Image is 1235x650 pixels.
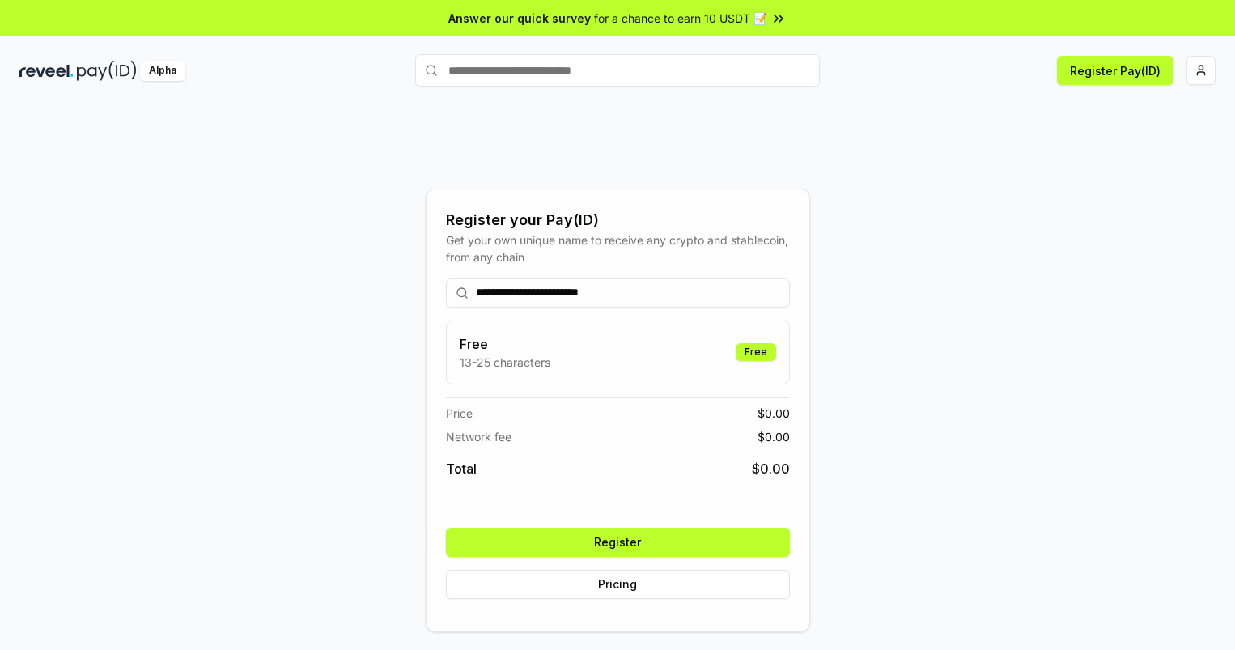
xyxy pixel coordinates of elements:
[448,10,591,27] span: Answer our quick survey
[446,459,477,478] span: Total
[1057,56,1173,85] button: Register Pay(ID)
[460,334,550,354] h3: Free
[446,428,511,445] span: Network fee
[736,343,776,361] div: Free
[446,209,790,232] div: Register your Pay(ID)
[594,10,767,27] span: for a chance to earn 10 USDT 📝
[446,232,790,266] div: Get your own unique name to receive any crypto and stablecoin, from any chain
[19,61,74,81] img: reveel_dark
[77,61,137,81] img: pay_id
[446,405,473,422] span: Price
[758,428,790,445] span: $ 0.00
[460,354,550,371] p: 13-25 characters
[446,528,790,557] button: Register
[752,459,790,478] span: $ 0.00
[140,61,185,81] div: Alpha
[758,405,790,422] span: $ 0.00
[446,570,790,599] button: Pricing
